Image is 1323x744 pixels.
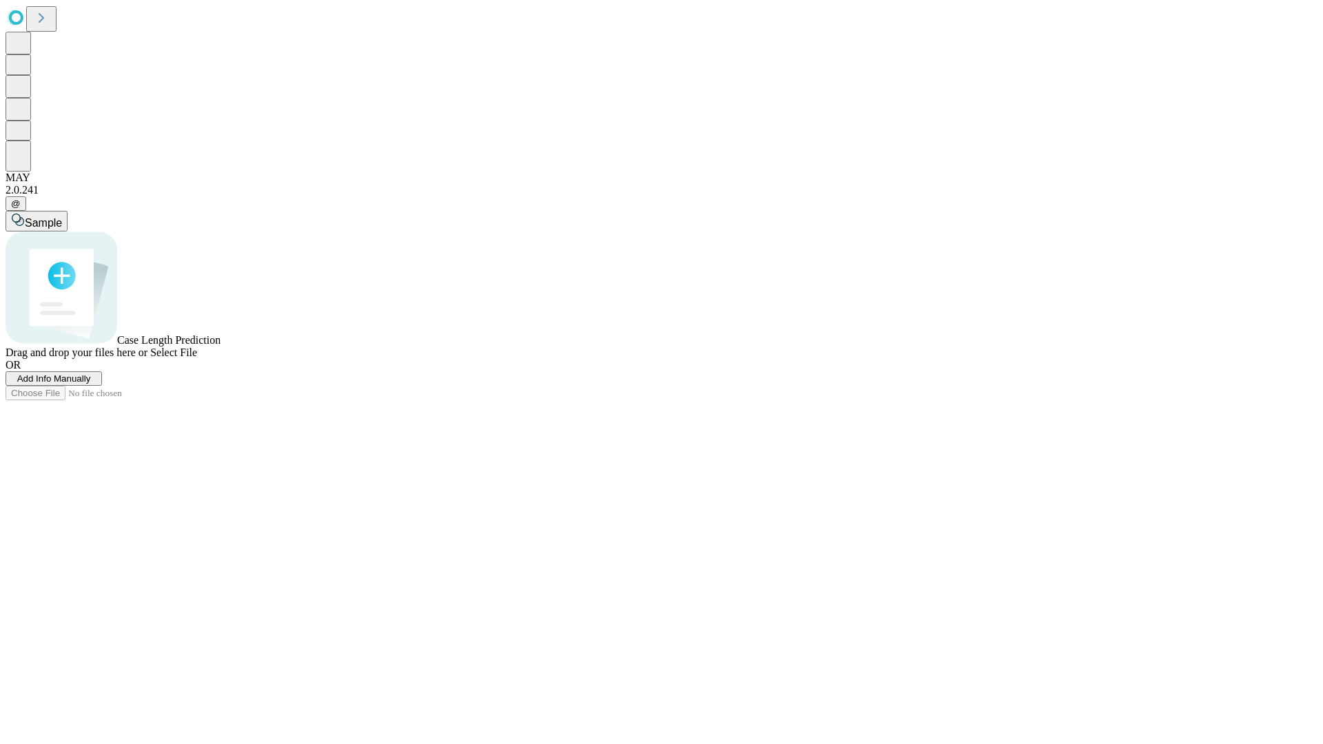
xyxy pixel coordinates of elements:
span: Sample [25,217,62,229]
span: Drag and drop your files here or [6,347,147,358]
button: Add Info Manually [6,371,102,386]
button: @ [6,196,26,211]
div: MAY [6,172,1317,184]
span: Select File [150,347,197,358]
span: Case Length Prediction [117,334,220,346]
button: Sample [6,211,68,231]
span: Add Info Manually [17,373,91,384]
span: @ [11,198,21,209]
span: OR [6,359,21,371]
div: 2.0.241 [6,184,1317,196]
